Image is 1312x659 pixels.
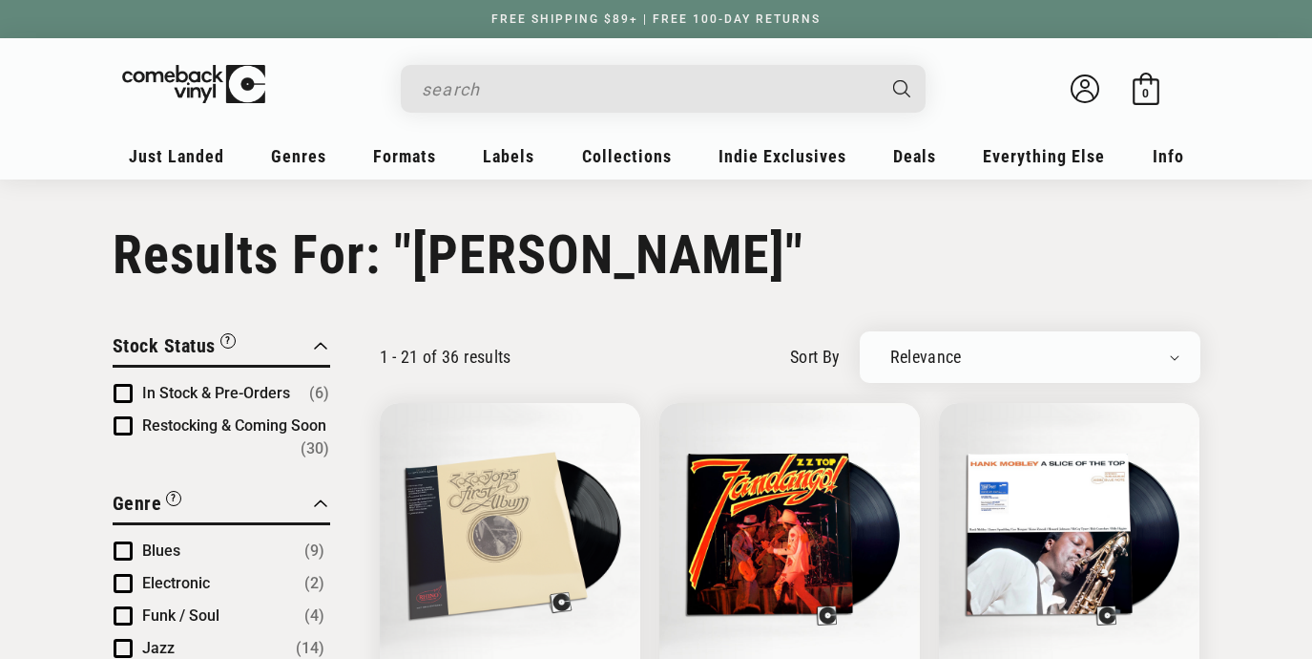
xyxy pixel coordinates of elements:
span: Blues [142,542,180,560]
span: Everything Else [983,146,1105,166]
h1: Results For: "[PERSON_NAME]" [113,223,1200,287]
button: Filter by Stock Status [113,331,236,365]
button: Filter by Genre [113,489,182,522]
span: Jazz [142,639,175,657]
span: Indie Exclusives [718,146,846,166]
span: Number of products: (30) [301,437,329,460]
span: Collections [582,146,672,166]
span: Just Landed [129,146,224,166]
span: Funk / Soul [142,606,219,625]
span: Number of products: (2) [304,572,324,595]
span: Number of products: (6) [309,382,329,405]
span: Number of products: (4) [304,605,324,627]
span: Stock Status [113,334,216,357]
span: 0 [1142,86,1149,100]
span: Genre [113,492,162,515]
span: Labels [483,146,534,166]
p: 1 - 21 of 36 results [380,347,511,367]
span: Genres [271,146,326,166]
label: sort by [790,344,841,370]
span: Formats [373,146,436,166]
span: Info [1153,146,1184,166]
span: In Stock & Pre-Orders [142,384,290,402]
button: Search [876,65,927,113]
span: Deals [893,146,936,166]
span: Restocking & Coming Soon [142,416,326,435]
div: Search [401,65,926,113]
input: search [422,70,874,109]
a: FREE SHIPPING $89+ | FREE 100-DAY RETURNS [472,12,840,26]
span: Number of products: (9) [304,540,324,563]
span: Electronic [142,574,210,592]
